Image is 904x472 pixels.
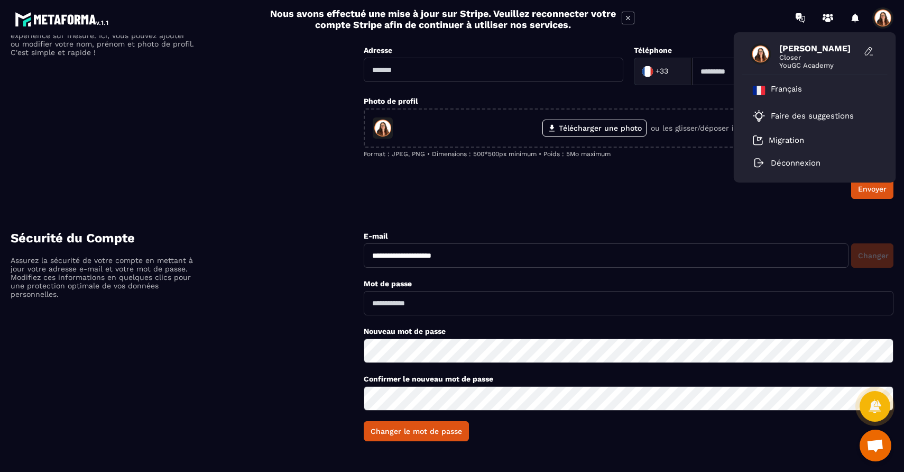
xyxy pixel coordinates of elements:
label: Adresse [364,46,392,55]
label: Confirmer le nouveau mot de passe [364,375,493,383]
img: logo [15,10,110,29]
button: Changer le mot de passe [364,421,469,441]
span: [PERSON_NAME] [779,43,859,53]
div: Search for option [634,58,692,85]
p: Déconnexion [771,158,820,168]
label: Nouveau mot de passe [364,327,446,335]
button: Envoyer [851,179,893,199]
h2: Nous avons effectué une mise à jour sur Stripe. Veuillez reconnecter votre compte Stripe afin de ... [270,8,616,30]
p: Assurez la sécurité de votre compte en mettant à jour votre adresse e-mail et votre mot de passe.... [11,256,196,298]
p: ou les glisser/déposer ici [651,124,740,132]
img: Country Flag [637,61,658,82]
label: Mot de passe [364,279,412,288]
input: Search for option [670,63,681,79]
label: Téléphone [634,46,672,55]
p: Migration [769,135,804,145]
p: Faire des suggestions [771,111,854,121]
p: Français [771,84,802,97]
a: Faire des suggestions [753,110,864,122]
h4: Sécurité du Compte [11,231,364,246]
label: Télécharger une photo [542,120,647,137]
span: +33 [656,66,668,77]
span: YouGC Academy [779,61,859,69]
a: Migration [753,135,804,146]
label: Photo de profil [364,97,418,105]
p: Personnalisez vos informations de profil pour une expérience sur mesure. Ici, vous pouvez ajouter... [11,23,196,57]
p: Format : JPEG, PNG • Dimensions : 500*500px minimum • Poids : 5Mo maximum [364,150,893,158]
label: E-mail [364,232,388,240]
span: Closer [779,53,859,61]
a: Ouvrir le chat [860,430,891,461]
